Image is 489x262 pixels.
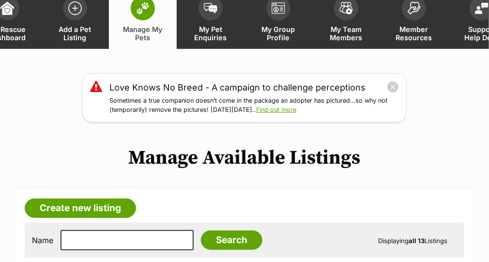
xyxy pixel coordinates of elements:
button: close [387,81,399,93]
label: Name [32,236,53,245]
a: Find out more [256,106,296,113]
a: Create new listing [25,199,136,218]
img: manage-my-pets-icon-02211641906a0b7f246fdf0571729dbe1e7629f14944591b6c1af311fb30b64b.svg [136,2,150,15]
img: group-profile-icon-3fa3cf56718a62981997c0bc7e787c4b2cf8bcc04b72c1350f741eb67cf2f40e.svg [272,2,285,14]
span: Displaying Listings [378,237,447,245]
img: help-desk-icon-fdf02630f3aa405de69fd3d07c3f3aa587a6932b1a1747fa1d2bba05be0121f9.svg [475,2,489,14]
span: My Team Members [324,25,368,42]
img: member-resources-icon-8e73f808a243e03378d46382f2149f9095a855e16c252ad45f914b54edf8863c.svg [407,1,421,15]
strong: all 13 [409,237,425,245]
span: My Group Profile [257,25,300,42]
img: add-pet-listing-icon-0afa8454b4691262ce3f59096e99ab1cd57d4a30225e0717b998d2c9b9846f56.svg [68,1,82,15]
span: Add a Pet Listing [53,25,97,42]
span: My Pet Enquiries [189,25,232,42]
img: dashboard-icon-eb2f2d2d3e046f16d808141f083e7271f6b2e854fb5c12c21221c1fb7104beca.svg [0,1,14,15]
a: Love Knows No Breed - A campaign to challenge perceptions [109,81,366,94]
p: Sometimes a true companion doesn’t come in the package an adopter has pictured…so why not (tempor... [109,96,399,115]
span: Manage My Pets [121,25,165,42]
span: Member Resources [392,25,436,42]
img: pet-enquiries-icon-7e3ad2cf08bfb03b45e93fb7055b45f3efa6380592205ae92323e6603595dc1f.svg [204,3,217,14]
input: Search [201,231,262,250]
img: team-members-icon-5396bd8760b3fe7c0b43da4ab00e1e3bb1a5d9ba89233759b79545d2d3fc5d0d.svg [339,2,353,15]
